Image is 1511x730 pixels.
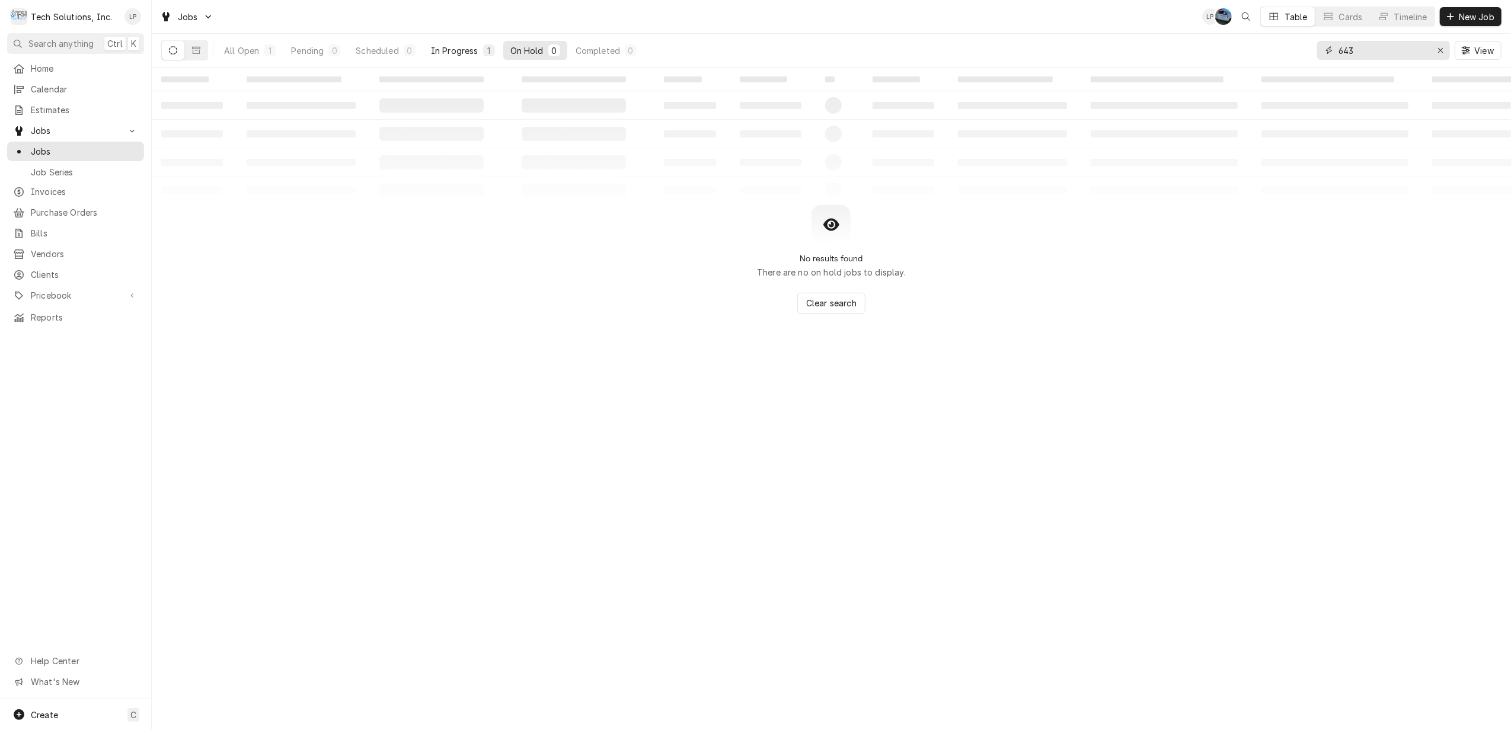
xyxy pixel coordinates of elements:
span: Calendar [31,83,138,95]
div: Lisa Paschal's Avatar [124,8,141,25]
div: On Hold [510,44,544,57]
span: Search anything [28,37,94,50]
div: T [11,8,27,25]
span: ‌ [522,76,626,82]
button: Clear search [797,293,865,314]
span: Vendors [31,248,138,260]
span: Reports [31,311,138,324]
button: View [1455,41,1502,60]
div: LP [124,8,141,25]
span: Job Series [31,166,138,178]
span: Jobs [31,124,120,137]
div: 0 [627,44,634,57]
a: Bills [7,223,144,243]
p: There are no on hold jobs to display. [757,266,906,278]
a: Go to Pricebook [7,286,144,305]
span: Ctrl [107,37,123,50]
span: Pricebook [31,289,120,302]
div: Cards [1339,11,1363,23]
span: ‌ [1091,76,1224,82]
div: Timeline [1394,11,1427,23]
span: K [131,37,136,50]
button: Open search [1237,7,1256,26]
span: Invoices [31,185,138,198]
h2: No results found [800,254,863,264]
span: Home [31,62,138,75]
table: On Hold Jobs List Loading [152,68,1511,205]
a: Vendors [7,244,144,264]
div: Tech Solutions, Inc.'s Avatar [11,8,27,25]
span: Bills [31,227,138,239]
a: Go to Jobs [7,121,144,140]
div: Table [1285,11,1308,23]
div: 0 [551,44,558,57]
span: Estimates [31,104,138,116]
span: Clear search [804,297,859,309]
div: Tech Solutions, Inc. [31,11,112,23]
span: Jobs [178,11,198,23]
span: Jobs [31,145,138,158]
a: Jobs [7,142,144,161]
span: ‌ [247,76,341,82]
a: Go to Help Center [7,651,144,671]
input: Keyword search [1339,41,1427,60]
span: ‌ [379,76,484,82]
div: In Progress [431,44,478,57]
a: Purchase Orders [7,203,144,222]
div: Joe Paschal's Avatar [1215,8,1232,25]
span: Clients [31,268,138,281]
span: C [130,709,136,721]
span: View [1472,44,1496,57]
div: Completed [576,44,620,57]
a: Reports [7,308,144,327]
a: Go to What's New [7,672,144,691]
span: New Job [1456,11,1497,23]
a: Estimates [7,100,144,120]
span: ‌ [958,76,1053,82]
span: What's New [31,675,137,688]
div: 0 [331,44,338,57]
span: ‌ [161,76,209,82]
button: New Job [1440,7,1502,26]
a: Go to Jobs [155,7,218,27]
a: Clients [7,265,144,284]
a: Home [7,59,144,78]
a: Invoices [7,182,144,201]
span: ‌ [740,76,787,82]
div: JP [1215,8,1232,25]
div: All Open [224,44,259,57]
a: Calendar [7,79,144,99]
div: 0 [406,44,413,57]
span: ‌ [664,76,702,82]
span: ‌ [873,76,920,82]
div: LP [1202,8,1219,25]
button: Search anythingCtrlK [7,33,144,54]
span: Help Center [31,655,137,667]
span: Create [31,710,58,720]
span: ‌ [825,76,835,82]
div: 1 [266,44,273,57]
div: Scheduled [356,44,398,57]
div: 1 [485,44,493,57]
div: Lisa Paschal's Avatar [1202,8,1219,25]
span: Purchase Orders [31,206,138,219]
div: Pending [291,44,324,57]
span: ‌ [1261,76,1394,82]
a: Job Series [7,162,144,182]
button: Erase input [1431,41,1450,60]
